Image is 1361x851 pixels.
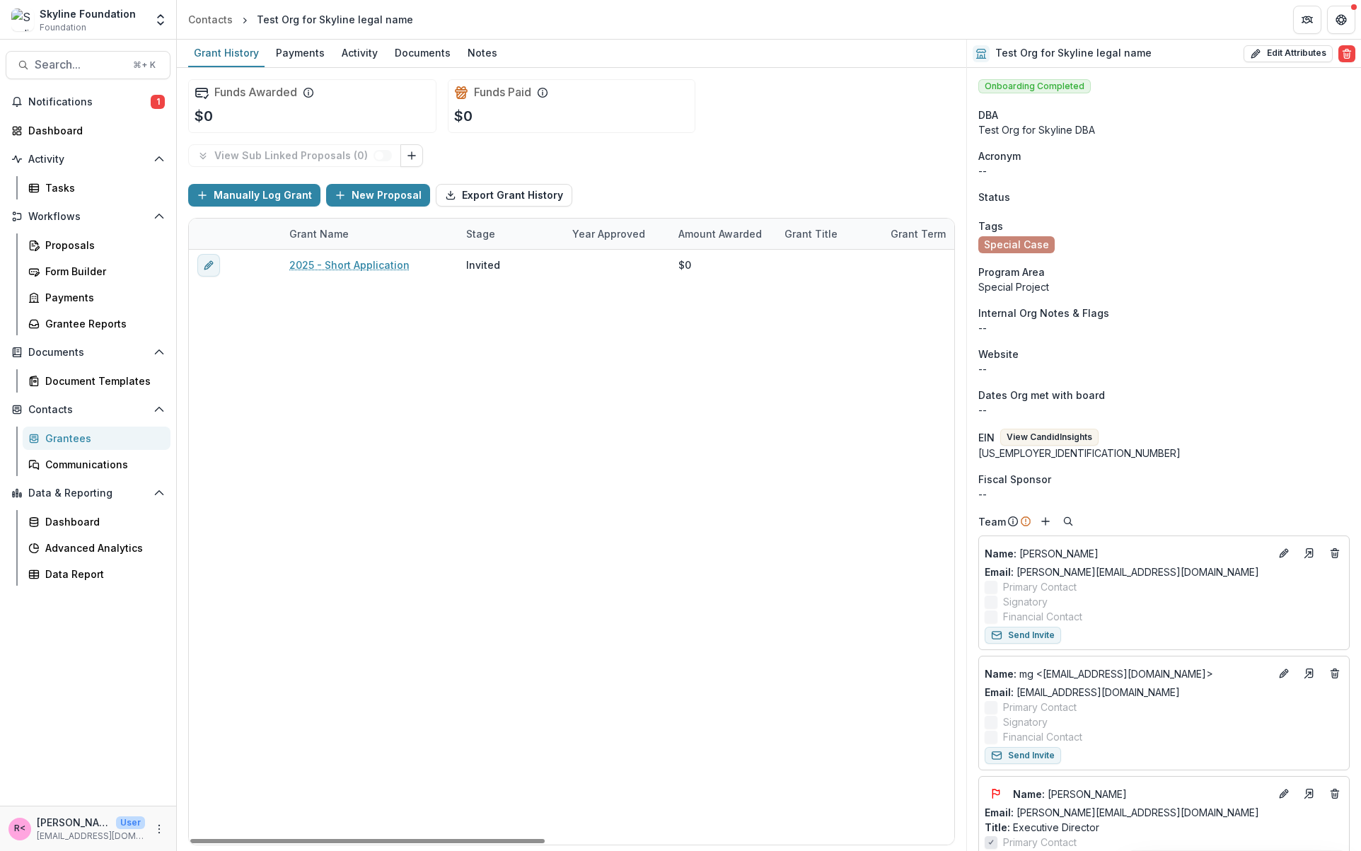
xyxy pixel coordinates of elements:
div: Test Org for Skyline legal name [257,12,413,27]
a: Grant History [188,40,265,67]
a: Email: [EMAIL_ADDRESS][DOMAIN_NAME] [985,685,1180,700]
div: [US_EMPLOYER_IDENTIFICATION_NUMBER] [978,446,1350,461]
a: Dashboard [6,119,170,142]
a: Payments [270,40,330,67]
button: Open Workflows [6,205,170,228]
div: Grant Title [776,226,846,241]
button: Open Contacts [6,398,170,421]
button: Open Data & Reporting [6,482,170,504]
div: Activity [336,42,383,63]
span: Email: [985,686,1014,698]
div: Amount Awarded [670,219,776,249]
div: -- [978,487,1350,502]
a: Advanced Analytics [23,536,170,560]
p: $0 [454,105,473,127]
p: View Sub Linked Proposals ( 0 ) [214,150,373,162]
div: Grant Title [776,219,882,249]
button: Edit [1275,665,1292,682]
div: ⌘ + K [130,57,158,73]
div: Payments [270,42,330,63]
button: Edit [1275,785,1292,802]
span: Title : [985,821,1010,833]
a: Form Builder [23,260,170,283]
div: -- [978,361,1350,376]
div: Stage [458,219,564,249]
button: Open entity switcher [151,6,170,34]
div: Form Builder [45,264,159,279]
a: Data Report [23,562,170,586]
span: Dates Org met with board [978,388,1105,403]
p: [PERSON_NAME] [1013,787,1270,801]
h2: Funds Awarded [214,86,297,99]
p: User [116,816,145,829]
div: Amount Awarded [670,226,770,241]
nav: breadcrumb [183,9,419,30]
div: Stage [458,226,504,241]
a: Dashboard [23,510,170,533]
button: Send Invite [985,747,1061,764]
span: Financial Contact [1003,729,1082,744]
span: Contacts [28,404,148,416]
span: Special Case [984,239,1049,251]
button: Get Help [1327,6,1355,34]
div: Skyline Foundation [40,6,136,21]
button: Link Grants [400,144,423,167]
span: Email: [985,806,1014,818]
button: Deletes [1326,665,1343,682]
a: Document Templates [23,369,170,393]
button: Edit [1275,545,1292,562]
h2: Funds Paid [474,86,531,99]
span: Name : [1013,788,1045,800]
div: Grant Term [882,226,954,241]
button: New Proposal [326,184,430,207]
span: Primary Contact [1003,700,1077,714]
div: Data Report [45,567,159,581]
p: -- [978,403,1350,417]
span: Workflows [28,211,148,223]
button: Delete [1338,45,1355,62]
p: [PERSON_NAME] <[PERSON_NAME][EMAIL_ADDRESS][DOMAIN_NAME]> [37,815,110,830]
div: Year approved [564,226,654,241]
div: Proposals [45,238,159,253]
span: Tags [978,219,1003,233]
div: Grant Name [281,226,357,241]
span: Email: [985,566,1014,578]
a: Go to contact [1298,782,1321,805]
button: View CandidInsights [1000,429,1099,446]
div: Document Templates [45,374,159,388]
div: Year approved [564,219,670,249]
div: Communications [45,457,159,472]
button: Edit Attributes [1244,45,1333,62]
a: Grantees [23,427,170,450]
div: Dashboard [45,514,159,529]
button: Search... [6,51,170,79]
button: Open Documents [6,341,170,364]
div: Dashboard [28,123,159,138]
a: Name: [PERSON_NAME] [1013,787,1270,801]
button: Flag [985,782,1007,805]
span: Financial Contact [1003,609,1082,624]
div: $0 [678,257,691,272]
span: Data & Reporting [28,487,148,499]
div: Payments [45,290,159,305]
span: Fiscal Sponsor [978,472,1051,487]
button: Send Invite [985,627,1061,644]
span: DBA [978,108,998,122]
div: Grant Term [882,219,988,249]
button: edit [197,254,220,277]
span: Primary Contact [1003,835,1077,850]
p: Special Project [978,279,1350,294]
a: Email: [PERSON_NAME][EMAIL_ADDRESS][DOMAIN_NAME] [985,805,1259,820]
span: Acronym [978,149,1021,163]
span: 1 [151,95,165,109]
span: Name : [985,548,1017,560]
div: Grant History [188,42,265,63]
button: Deletes [1326,785,1343,802]
span: Notifications [28,96,151,108]
a: Payments [23,286,170,309]
a: 2025 - Short Application [289,257,410,272]
span: Signatory [1003,714,1048,729]
span: Internal Org Notes & Flags [978,306,1109,320]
